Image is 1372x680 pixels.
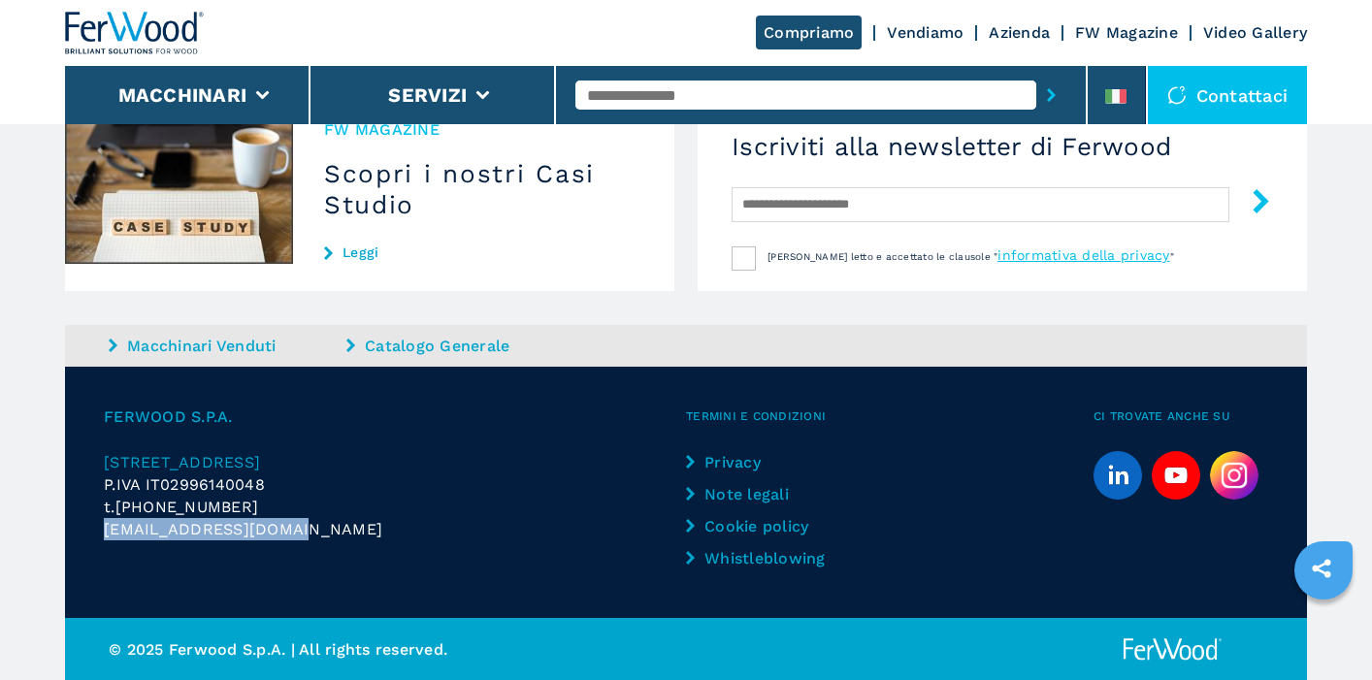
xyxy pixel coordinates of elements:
a: youtube [1152,451,1200,500]
span: Termini e condizioni [686,405,1094,428]
a: Azienda [989,23,1050,42]
a: Catalogo Generale [346,335,579,357]
span: Ci trovate anche su [1094,405,1268,428]
button: submit-button [1229,181,1273,227]
img: Ferwood [65,12,205,54]
h4: Iscriviti alla newsletter di Ferwood [732,131,1273,162]
img: Contattaci [1167,85,1187,105]
span: FERWOOD S.P.A. [104,405,686,428]
a: FW Magazine [1075,23,1178,42]
div: Contattaci [1148,66,1308,124]
span: [EMAIL_ADDRESS][DOMAIN_NAME] [104,518,382,540]
a: linkedin [1094,451,1142,500]
button: Macchinari [118,83,247,107]
p: © 2025 Ferwood S.p.A. | All rights reserved. [109,638,686,661]
button: Servizi [388,83,467,107]
a: Privacy [686,451,848,473]
button: submit-button [1036,73,1066,117]
a: Leggi [324,244,643,260]
a: Vendiamo [887,23,964,42]
iframe: Chat [1290,593,1357,665]
span: " [1170,251,1174,262]
img: Instagram [1210,451,1258,500]
span: [PERSON_NAME] letto e accettato le clausole " [768,251,997,262]
a: sharethis [1297,544,1346,593]
a: Macchinari Venduti [109,335,342,357]
a: informativa della privacy [997,247,1169,263]
div: t. [104,496,686,518]
img: Scopri i nostri Casi Studio [65,87,293,291]
a: Whistleblowing [686,547,848,569]
h3: Scopri i nostri Casi Studio [324,158,643,220]
span: [STREET_ADDRESS] [104,453,260,471]
span: P.IVA IT02996140048 [104,475,265,494]
a: Compriamo [756,16,862,49]
span: [PHONE_NUMBER] [115,496,259,518]
span: FW MAGAZINE [324,118,643,141]
a: Note legali [686,483,848,505]
a: Cookie policy [686,515,848,537]
a: [STREET_ADDRESS] [104,451,686,473]
img: Ferwood [1120,637,1225,662]
a: Video Gallery [1203,23,1307,42]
